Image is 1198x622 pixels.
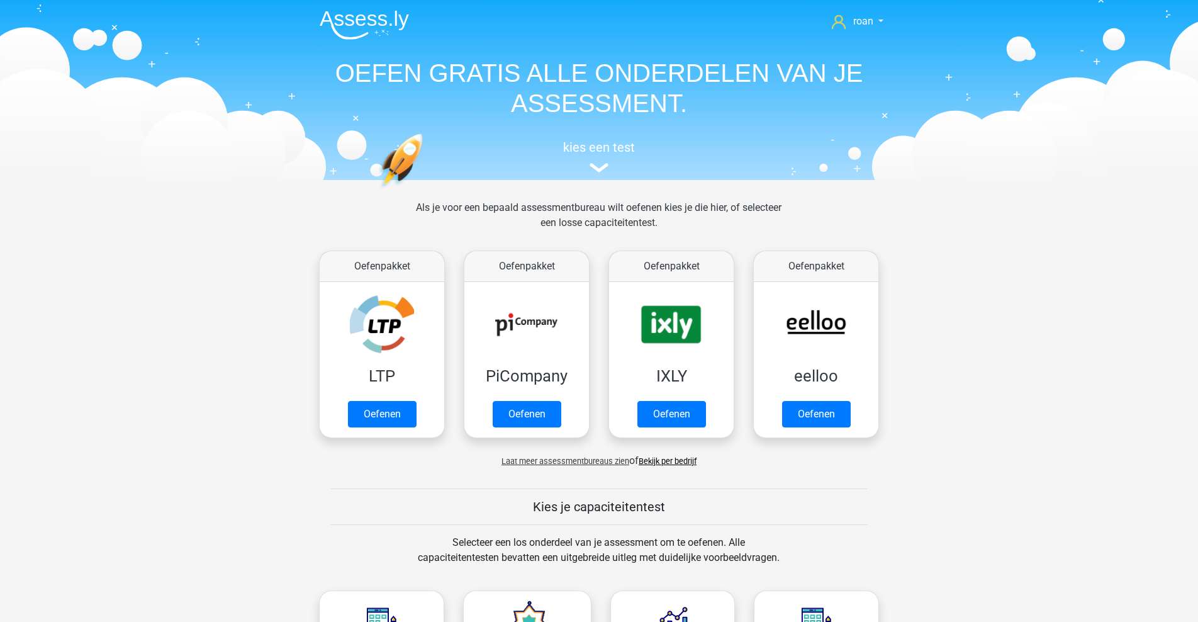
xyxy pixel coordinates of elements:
a: Bekijk per bedrijf [639,456,697,466]
a: Oefenen [348,401,417,427]
div: Als je voor een bepaald assessmentbureau wilt oefenen kies je die hier, of selecteer een losse ca... [406,200,792,246]
span: roan [853,15,873,27]
a: Oefenen [637,401,706,427]
img: oefenen [379,133,471,247]
div: Selecteer een los onderdeel van je assessment om te oefenen. Alle capaciteitentesten bevatten een... [406,535,792,580]
a: Oefenen [782,401,851,427]
a: roan [827,14,888,29]
a: kies een test [310,140,888,173]
img: Assessly [320,10,409,40]
div: of [310,443,888,468]
h1: OEFEN GRATIS ALLE ONDERDELEN VAN JE ASSESSMENT. [310,58,888,118]
h5: Kies je capaciteitentest [330,499,868,514]
a: Oefenen [493,401,561,427]
img: assessment [590,163,608,172]
span: Laat meer assessmentbureaus zien [501,456,629,466]
h5: kies een test [310,140,888,155]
